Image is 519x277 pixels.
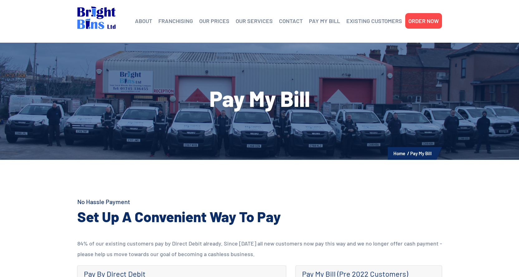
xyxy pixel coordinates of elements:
h1: Pay My Bill [77,87,442,109]
a: Home [393,150,405,156]
h2: Set Up A Convenient Way To Pay [77,207,311,226]
p: 84% of our existing customers pay by Direct Debit already. Since [DATE] all new customers now pay... [77,238,442,259]
a: CONTACT [279,16,303,26]
a: OUR SERVICES [236,16,273,26]
li: Pay My Bill [410,149,432,157]
h4: No Hassle Payment [77,197,311,206]
a: EXISTING CUSTOMERS [346,16,402,26]
a: OUR PRICES [199,16,229,26]
a: ABOUT [135,16,152,26]
a: PAY MY BILL [309,16,340,26]
a: ORDER NOW [408,16,439,26]
a: FRANCHISING [158,16,193,26]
